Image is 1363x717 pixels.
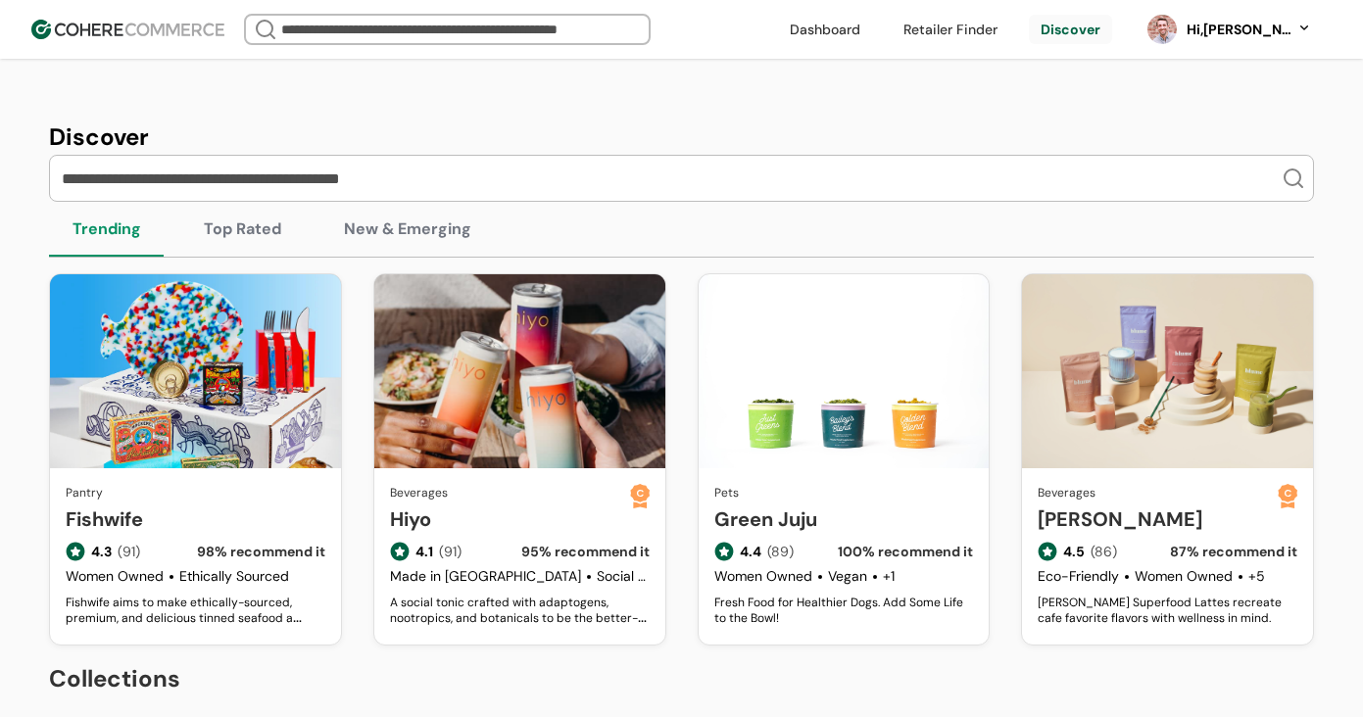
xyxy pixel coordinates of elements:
img: sl_headshot_copy_7f67d2_.jpg [1147,15,1177,44]
button: Trending [49,202,165,257]
a: Hiyo [390,504,630,534]
div: Hi, [PERSON_NAME] [1185,20,1292,40]
button: New & Emerging [320,202,495,257]
a: [PERSON_NAME] [1038,504,1278,534]
button: Top Rated [180,202,305,257]
h1: Discover [49,119,1314,155]
a: Fishwife [66,504,325,534]
button: Hi,[PERSON_NAME] [1185,20,1312,40]
a: Green Juju [714,504,974,534]
h2: Collections [49,661,1314,696]
img: Cohere Logo [31,20,224,39]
